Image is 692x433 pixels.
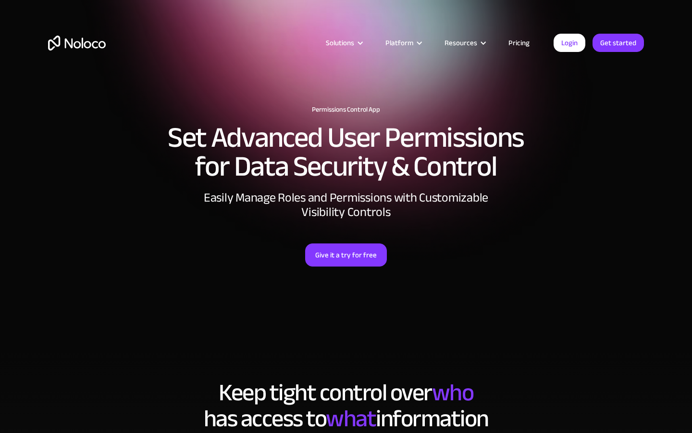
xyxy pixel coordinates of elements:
a: Give it a try for free [305,243,387,267]
div: Solutions [314,37,373,49]
div: Solutions [326,37,354,49]
a: Login [554,34,585,52]
a: home [48,36,106,51]
a: Pricing [496,37,542,49]
div: Platform [373,37,432,49]
div: Platform [385,37,413,49]
div: Resources [432,37,496,49]
h2: Set Advanced User Permissions for Data Security & Control [48,123,644,181]
div: Resources [445,37,477,49]
h1: Permissions Control App [48,106,644,114]
a: Get started [593,34,644,52]
div: Easily Manage Roles and Permissions with Customizable Visibility Controls [202,191,490,219]
h2: Keep tight control over has access to information [48,380,644,432]
span: who [432,370,474,415]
